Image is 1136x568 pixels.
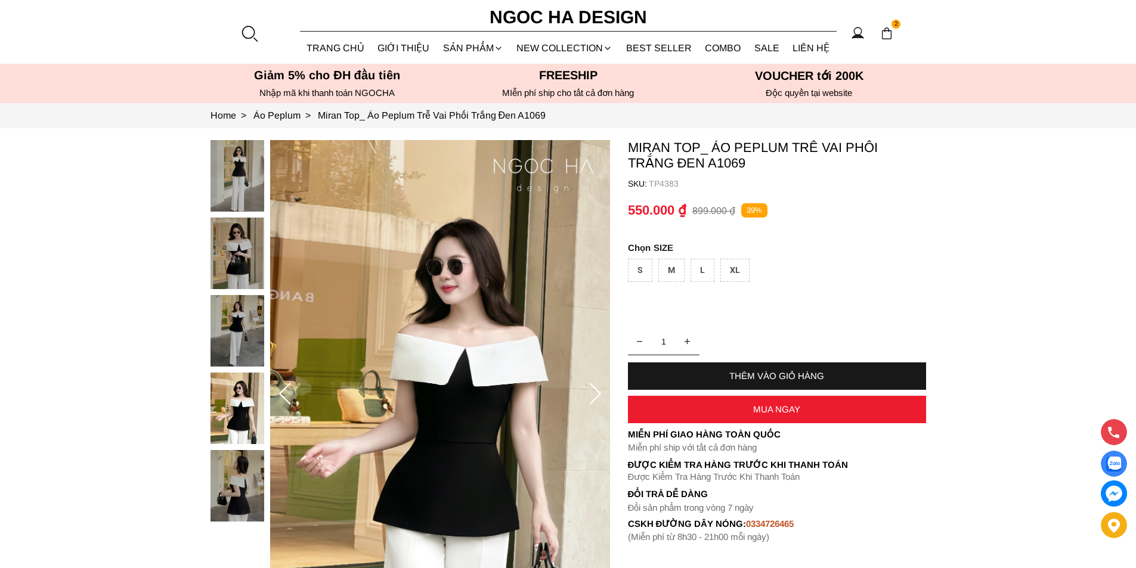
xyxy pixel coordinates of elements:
[649,179,926,188] p: TP4383
[236,110,251,120] span: >
[211,450,264,522] img: Miran Top_ Áo Peplum Trễ Vai Phối Trắng Đen A1069_mini_4
[658,259,685,282] div: M
[628,404,926,414] div: MUA NGAY
[628,519,747,529] font: cskh đường dây nóng:
[786,32,837,64] a: LIÊN HỆ
[692,88,926,98] h6: Độc quyền tại website
[628,203,686,218] p: 550.000 ₫
[628,243,926,253] p: SIZE
[451,88,685,98] h6: MIễn phí ship cho tất cả đơn hàng
[539,69,598,82] font: Freeship
[628,471,926,482] p: Được Kiểm Tra Hàng Trước Khi Thanh Toán
[748,32,787,64] a: SALE
[211,218,264,289] img: Miran Top_ Áo Peplum Trễ Vai Phối Trắng Đen A1069_mini_1
[628,179,649,188] h6: SKU:
[692,69,926,83] h5: VOUCHER tới 200K
[1106,457,1121,471] img: Display image
[741,203,767,218] p: 39%
[211,295,264,367] img: Miran Top_ Áo Peplum Trễ Vai Phối Trắng Đen A1069_mini_2
[628,140,926,171] p: Miran Top_ Áo Peplum Trễ Vai Phối Trắng Đen A1069
[371,32,437,64] a: GIỚI THIỆU
[1101,451,1127,477] a: Display image
[698,32,748,64] a: Combo
[1101,480,1127,507] a: messenger
[892,20,901,29] span: 2
[628,532,769,542] font: (Miễn phí từ 8h30 - 21h00 mỗi ngày)
[510,32,620,64] a: NEW COLLECTION
[301,110,315,120] span: >
[620,32,699,64] a: BEST SELLER
[628,259,652,282] div: S
[628,489,926,499] h6: Đổi trả dễ dàng
[628,429,781,439] font: Miễn phí giao hàng toàn quốc
[318,110,546,120] a: Link to Miran Top_ Áo Peplum Trễ Vai Phối Trắng Đen A1069
[691,259,714,282] div: L
[254,69,400,82] font: Giảm 5% cho ĐH đầu tiên
[479,3,658,32] a: Ngoc Ha Design
[628,442,757,452] font: Miễn phí ship với tất cả đơn hàng
[628,330,699,353] input: Quantity input
[628,460,926,470] p: Được Kiểm Tra Hàng Trước Khi Thanh Toán
[211,373,264,444] img: Miran Top_ Áo Peplum Trễ Vai Phối Trắng Đen A1069_mini_3
[720,259,750,282] div: XL
[628,371,926,381] div: THÊM VÀO GIỎ HÀNG
[211,110,253,120] a: Link to Home
[692,205,735,216] p: 899.000 ₫
[746,519,794,529] font: 0334726465
[253,110,318,120] a: Link to Áo Peplum
[437,32,510,64] div: SẢN PHẨM
[300,32,372,64] a: TRANG CHỦ
[211,140,264,212] img: Miran Top_ Áo Peplum Trễ Vai Phối Trắng Đen A1069_mini_0
[259,88,395,98] font: Nhập mã khi thanh toán NGOCHA
[880,27,893,40] img: img-CART-ICON-ksit0nf1
[628,502,754,513] font: Đổi sản phẩm trong vòng 7 ngày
